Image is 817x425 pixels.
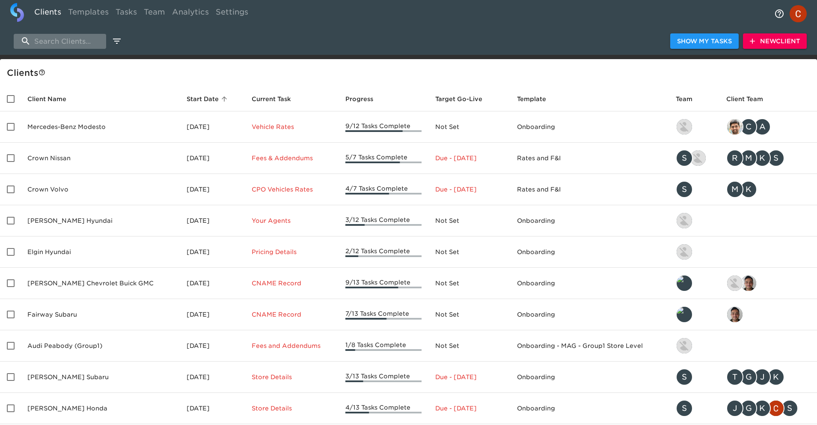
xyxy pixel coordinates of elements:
[769,3,790,24] button: notifications
[754,150,771,167] div: K
[339,362,428,393] td: 3/13 Tasks Complete
[428,205,510,236] td: Not Set
[180,174,244,205] td: [DATE]
[339,299,428,330] td: 7/13 Tasks Complete
[339,111,428,143] td: 9/12 Tasks Complete
[339,268,428,299] td: 9/13 Tasks Complete
[726,368,810,386] div: tj.joyce@schomp.com, george.lawton@schomp.com, james.kurtenbach@schomp.com, kevin.mand@schomp.com
[726,118,810,135] div: sandeep@simplemnt.com, clayton.mandel@roadster.com, angelique.nurse@roadster.com
[750,36,800,47] span: New Client
[339,393,428,424] td: 4/13 Tasks Complete
[677,213,692,228] img: kevin.lo@roadster.com
[339,236,428,268] td: 2/12 Tasks Complete
[517,94,557,104] span: Template
[7,66,814,80] div: Client s
[676,150,713,167] div: savannah@roadster.com, austin@roadster.com
[767,150,784,167] div: S
[252,216,332,225] p: Your Agents
[740,150,757,167] div: M
[14,34,106,49] input: search
[339,143,428,174] td: 5/7 Tasks Complete
[180,393,244,424] td: [DATE]
[428,330,510,362] td: Not Set
[39,69,45,76] svg: This is a list of all of your clients and clients shared with you
[676,150,693,167] div: S
[510,330,669,362] td: Onboarding - MAG - Group1 Store Level
[740,181,757,198] div: K
[740,118,757,135] div: C
[754,118,771,135] div: A
[180,330,244,362] td: [DATE]
[740,400,757,417] div: G
[21,268,180,299] td: [PERSON_NAME] Chevrolet Buick GMC
[21,393,180,424] td: [PERSON_NAME] Honda
[726,150,743,167] div: R
[339,174,428,205] td: 4/7 Tasks Complete
[726,181,810,198] div: mcooley@crowncars.com, kwilson@crowncars.com
[435,154,503,162] p: Due - [DATE]
[690,150,706,166] img: austin@roadster.com
[726,275,810,292] div: nikko.foster@roadster.com, sai@simplemnt.com
[676,337,713,354] div: nikko.foster@roadster.com
[754,400,771,417] div: K
[743,33,807,49] button: NewClient
[677,119,692,135] img: kevin.lo@roadster.com
[676,243,713,260] div: kevin.lo@roadster.com
[252,185,332,194] p: CPO Vehicles Rates
[252,154,332,162] p: Fees & Addendums
[252,123,332,131] p: Vehicle Rates
[726,400,810,417] div: james.kurtenbach@schomp.com, george.lawton@schomp.com, kevin.mand@schomp.com, christopher.mccarth...
[726,368,743,386] div: T
[21,236,180,268] td: Elgin Hyundai
[339,205,428,236] td: 3/12 Tasks Complete
[428,268,510,299] td: Not Set
[252,248,332,256] p: Pricing Details
[65,3,112,24] a: Templates
[676,212,713,229] div: kevin.lo@roadster.com
[677,275,692,291] img: leland@roadster.com
[677,307,692,322] img: leland@roadster.com
[180,362,244,393] td: [DATE]
[676,306,713,323] div: leland@roadster.com
[767,368,784,386] div: K
[252,94,302,104] span: Current Task
[726,306,810,323] div: sai@simplemnt.com
[727,307,743,322] img: sai@simplemnt.com
[510,205,669,236] td: Onboarding
[781,400,798,417] div: S
[212,3,252,24] a: Settings
[339,330,428,362] td: 1/8 Tasks Complete
[169,3,212,24] a: Analytics
[180,205,244,236] td: [DATE]
[768,401,784,416] img: christopher.mccarthy@roadster.com
[676,94,704,104] span: Team
[180,111,244,143] td: [DATE]
[435,94,482,104] span: Calculated based on the start date and the duration of all Tasks contained in this Hub.
[435,404,503,413] p: Due - [DATE]
[428,236,510,268] td: Not Set
[31,3,65,24] a: Clients
[252,404,332,413] p: Store Details
[510,362,669,393] td: Onboarding
[252,94,291,104] span: This is the next Task in this Hub that should be completed
[345,94,384,104] span: Progress
[428,299,510,330] td: Not Set
[10,3,24,22] img: logo
[676,181,713,198] div: savannah@roadster.com
[676,368,693,386] div: S
[21,299,180,330] td: Fairway Subaru
[180,268,244,299] td: [DATE]
[27,94,77,104] span: Client Name
[726,181,743,198] div: M
[726,400,743,417] div: J
[677,36,732,47] span: Show My Tasks
[140,3,169,24] a: Team
[677,244,692,260] img: kevin.lo@roadster.com
[112,3,140,24] a: Tasks
[510,236,669,268] td: Onboarding
[740,368,757,386] div: G
[726,150,810,167] div: rrobins@crowncars.com, mcooley@crowncars.com, kwilson@crowncars.com, sparent@crowncars.com
[435,185,503,194] p: Due - [DATE]
[180,236,244,268] td: [DATE]
[510,299,669,330] td: Onboarding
